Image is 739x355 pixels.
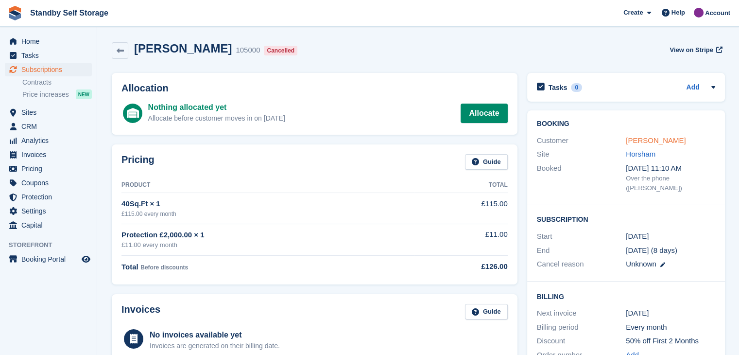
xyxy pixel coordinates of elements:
[22,90,69,99] span: Price increases
[537,308,626,319] div: Next invoice
[537,149,626,160] div: Site
[537,259,626,270] div: Cancel reason
[537,322,626,333] div: Billing period
[537,231,626,242] div: Start
[150,329,280,341] div: No invoices available yet
[121,154,155,170] h2: Pricing
[537,135,626,146] div: Customer
[5,148,92,161] a: menu
[5,190,92,204] a: menu
[626,308,715,319] div: [DATE]
[5,35,92,48] a: menu
[21,190,80,204] span: Protection
[5,162,92,176] a: menu
[626,260,656,268] span: Unknown
[76,89,92,99] div: NEW
[26,5,112,21] a: Standby Self Storage
[21,49,80,62] span: Tasks
[671,8,685,18] span: Help
[5,120,92,133] a: menu
[80,253,92,265] a: Preview store
[694,8,704,18] img: Sue Ford
[414,261,508,272] div: £126.00
[21,218,80,232] span: Capital
[5,63,92,76] a: menu
[121,83,508,94] h2: Allocation
[134,42,232,55] h2: [PERSON_NAME]
[21,176,80,190] span: Coupons
[121,240,414,250] div: £11.00 every month
[21,252,80,266] span: Booking Portal
[264,46,297,55] div: Cancelled
[537,245,626,256] div: End
[414,177,508,193] th: Total
[21,120,80,133] span: CRM
[414,193,508,224] td: £115.00
[626,231,649,242] time: 2025-09-15 00:00:00 UTC
[121,177,414,193] th: Product
[571,83,582,92] div: 0
[21,204,80,218] span: Settings
[121,263,138,271] span: Total
[626,174,715,193] div: Over the phone ([PERSON_NAME])
[22,89,92,100] a: Price increases NEW
[121,210,414,218] div: £115.00 every month
[9,240,97,250] span: Storefront
[5,49,92,62] a: menu
[5,106,92,119] a: menu
[121,230,414,241] div: Protection £2,000.00 × 1
[626,336,715,347] div: 50% off First 2 Months
[8,6,22,20] img: stora-icon-8386f47178a22dfd0bd8f6a31ec36ba5ce8667c1dd55bd0f319d3a0aa187defe.svg
[140,264,188,271] span: Before discounts
[461,104,507,123] a: Allocate
[5,176,92,190] a: menu
[21,35,80,48] span: Home
[21,63,80,76] span: Subscriptions
[22,78,92,87] a: Contracts
[5,218,92,232] a: menu
[21,134,80,147] span: Analytics
[537,163,626,193] div: Booked
[465,304,508,320] a: Guide
[236,45,260,56] div: 105000
[21,106,80,119] span: Sites
[537,291,715,301] h2: Billing
[623,8,643,18] span: Create
[537,214,715,224] h2: Subscription
[5,252,92,266] a: menu
[666,42,724,58] a: View on Stripe
[626,150,655,158] a: Horsham
[626,322,715,333] div: Every month
[465,154,508,170] a: Guide
[148,102,285,113] div: Nothing allocated yet
[705,8,730,18] span: Account
[21,162,80,176] span: Pricing
[414,224,508,255] td: £11.00
[21,148,80,161] span: Invoices
[626,246,677,254] span: [DATE] (8 days)
[686,82,699,93] a: Add
[5,134,92,147] a: menu
[148,113,285,124] div: Allocate before customer moves in on [DATE]
[626,136,686,144] a: [PERSON_NAME]
[121,304,160,320] h2: Invoices
[150,341,280,351] div: Invoices are generated on their billing date.
[670,45,713,55] span: View on Stripe
[537,336,626,347] div: Discount
[121,198,414,210] div: 40Sq.Ft × 1
[549,83,567,92] h2: Tasks
[5,204,92,218] a: menu
[626,163,715,174] div: [DATE] 11:10 AM
[537,120,715,128] h2: Booking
